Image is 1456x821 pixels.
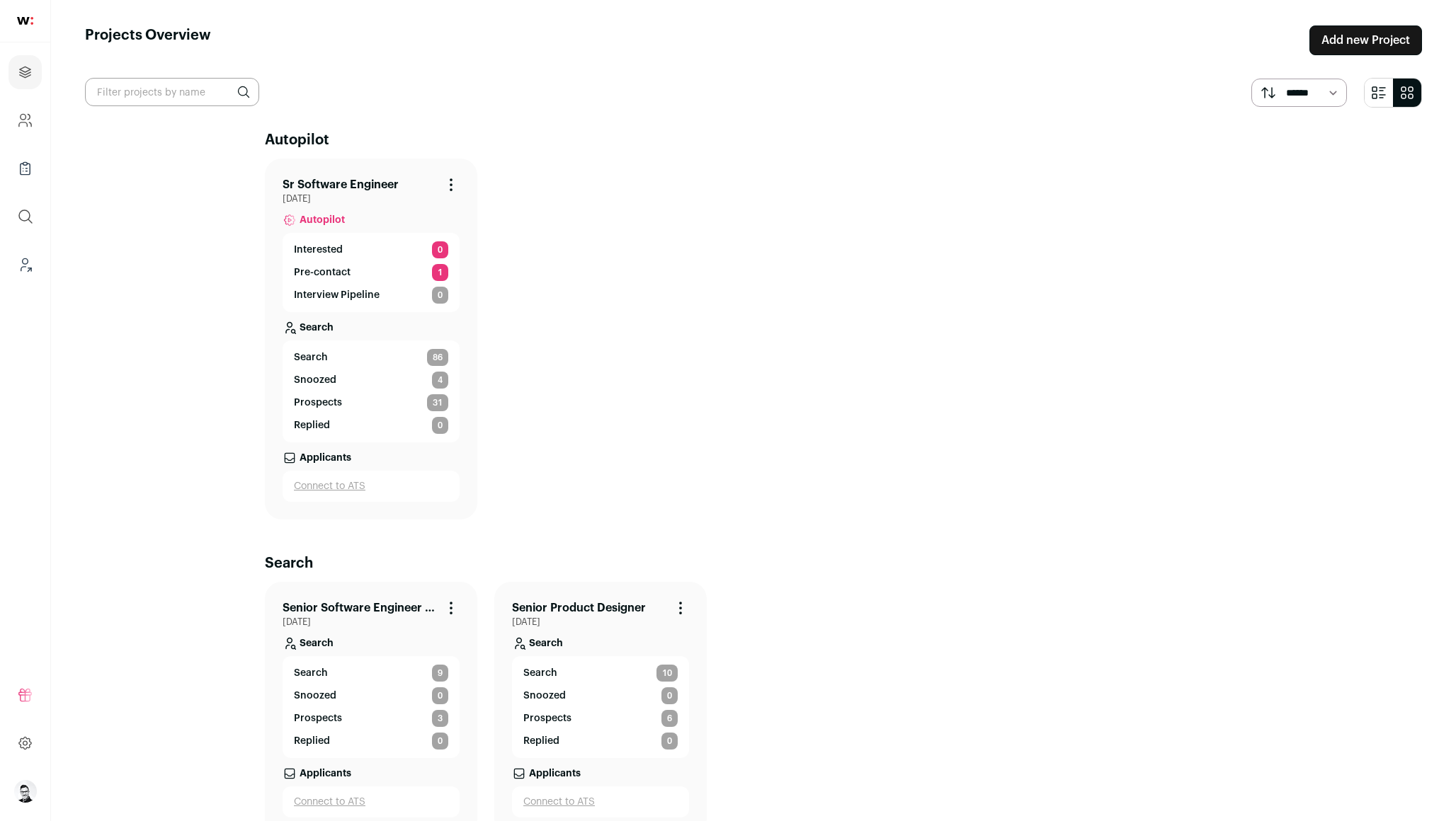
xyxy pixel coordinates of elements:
p: Search [300,321,334,335]
span: Autopilot [300,213,345,227]
a: Prospects 31 [294,394,448,411]
a: Snoozed 0 [294,687,448,704]
a: Prospects 6 [523,710,678,727]
button: Project Actions [672,599,689,616]
p: Snoozed [523,689,566,703]
p: Interested [294,243,343,257]
a: Applicants [512,758,689,786]
span: 4 [432,372,448,389]
p: Interview Pipeline [294,288,380,302]
img: 13401752-medium_jpg [14,780,37,803]
p: Replied [523,734,559,748]
button: Project Actions [443,599,460,616]
span: [DATE] [512,616,689,628]
span: 0 [432,241,448,258]
a: Prospects 3 [294,710,448,727]
p: Applicants [529,767,581,781]
p: Snoozed [294,373,336,387]
h2: Search [265,553,1242,573]
a: Search 86 [294,349,448,366]
span: 0 [432,287,448,304]
a: Snoozed 4 [294,372,448,389]
p: Pre-contact [294,265,351,280]
h2: Autopilot [265,130,1242,150]
a: Applicants [283,758,460,786]
span: 0 [432,687,448,704]
a: Connect to ATS [523,795,678,809]
a: Search 9 [294,665,448,682]
a: Connect to ATS [294,795,448,809]
span: 0 [661,687,678,704]
a: Search [283,312,460,340]
a: Interview Pipeline 0 [294,287,448,304]
p: Replied [294,734,330,748]
a: Snoozed 0 [523,687,678,704]
a: Search 10 [523,665,678,682]
a: Pre-contact 1 [294,264,448,281]
span: Search [294,350,328,364]
a: Company Lists [8,151,42,185]
p: Replied [294,418,330,432]
span: 6 [661,710,678,727]
p: Applicants [300,767,351,781]
a: Connect to ATS [294,479,448,493]
span: 3 [432,710,448,727]
span: Search [523,666,557,680]
p: Applicants [300,451,351,465]
img: wellfound-shorthand-0d5821cbd27db2630d0214b213865d53afaa358527fdda9d0ea32b1df1b89c2c.svg [17,17,33,25]
a: Add new Project [1309,25,1422,55]
a: Replied 0 [523,733,678,750]
p: Prospects [294,396,342,410]
p: Prospects [294,711,342,725]
a: Interested 0 [294,241,448,258]
a: Company and ATS Settings [8,103,42,137]
a: Search [283,628,460,656]
span: Search [294,666,328,680]
span: 10 [656,665,678,682]
h1: Projects Overview [85,25,211,55]
a: Senior Product Designer [512,599,646,616]
span: [DATE] [283,193,460,205]
p: Prospects [523,711,571,725]
span: 9 [432,665,448,682]
span: 31 [427,394,448,411]
span: [DATE] [283,616,460,628]
input: Filter projects by name [85,78,259,106]
a: Search [512,628,689,656]
span: 0 [661,733,678,750]
span: 0 [432,733,448,750]
a: Leads (Backoffice) [8,248,42,282]
p: Search [529,636,563,650]
p: Search [300,636,334,650]
a: Replied 0 [294,417,448,434]
span: 1 [432,264,448,281]
button: Open dropdown [14,780,37,803]
a: Replied 0 [294,733,448,750]
a: Projects [8,55,42,89]
a: Autopilot [283,205,460,233]
a: Sr Software Engineer [283,176,399,193]
span: 86 [427,349,448,366]
a: Senior Software Engineer - Artificial Intelligence [283,599,437,616]
p: Snoozed [294,689,336,703]
span: 0 [432,417,448,434]
button: Project Actions [443,176,460,193]
a: Applicants [283,442,460,471]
